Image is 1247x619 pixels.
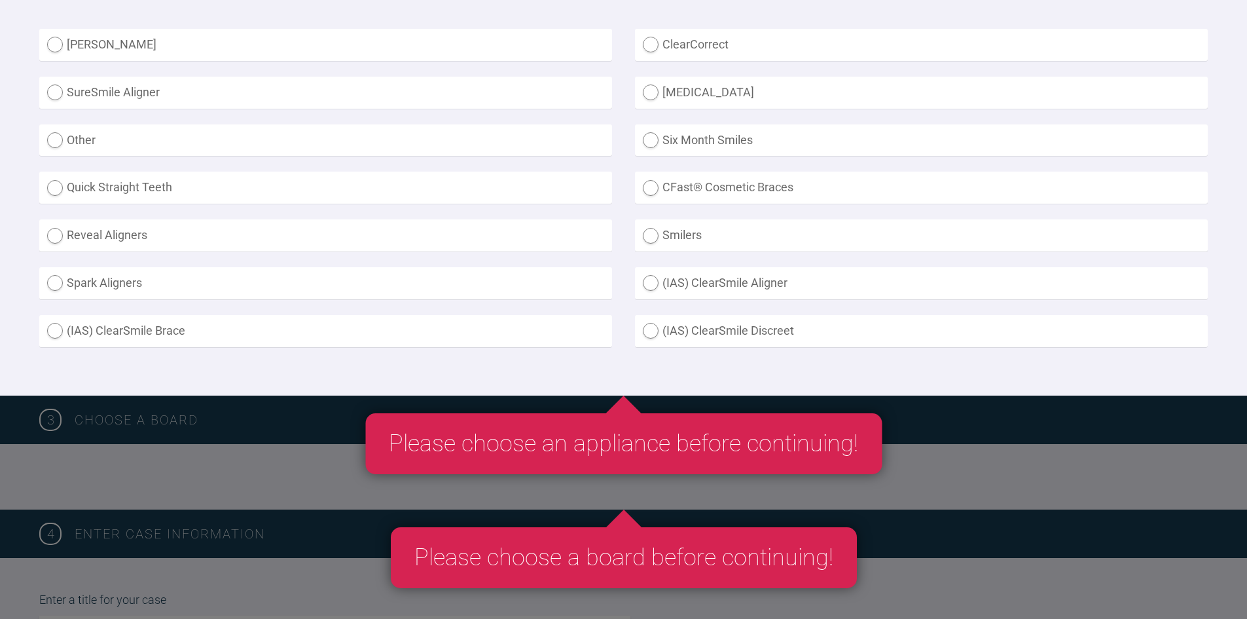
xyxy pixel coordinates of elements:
label: Spark Aligners [39,267,612,299]
label: Reveal Aligners [39,219,612,252]
label: (IAS) ClearSmile Discreet [635,315,1208,347]
div: Please choose an appliance before continuing! [365,413,882,475]
label: [PERSON_NAME] [39,29,612,61]
label: Six Month Smiles [635,124,1208,157]
label: (IAS) ClearSmile Aligner [635,267,1208,299]
label: ClearCorrect [635,29,1208,61]
label: Other [39,124,612,157]
label: (IAS) ClearSmile Brace [39,315,612,347]
label: Smilers [635,219,1208,252]
label: CFast® Cosmetic Braces [635,172,1208,204]
label: SureSmile Aligner [39,77,612,109]
div: Please choose a board before continuing! [391,527,857,589]
label: Quick Straight Teeth [39,172,612,204]
label: [MEDICAL_DATA] [635,77,1208,109]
